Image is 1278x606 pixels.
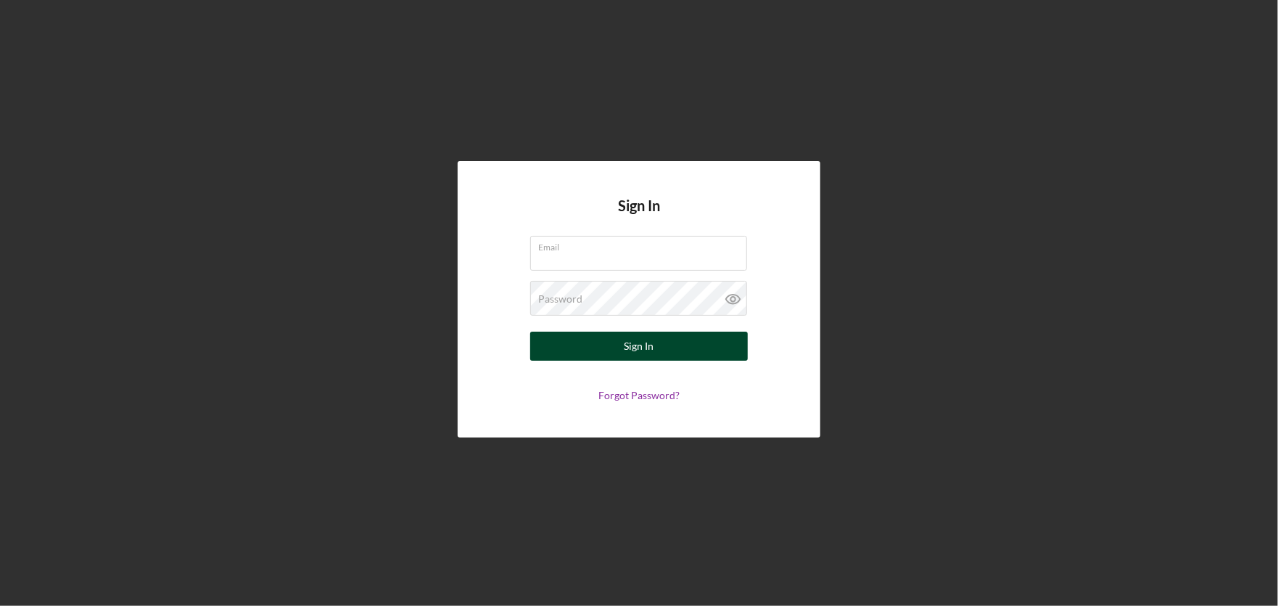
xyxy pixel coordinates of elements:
a: Forgot Password? [598,389,680,401]
div: Sign In [624,332,654,361]
h4: Sign In [618,197,660,236]
label: Email [538,237,747,253]
button: Sign In [530,332,748,361]
label: Password [538,293,582,305]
